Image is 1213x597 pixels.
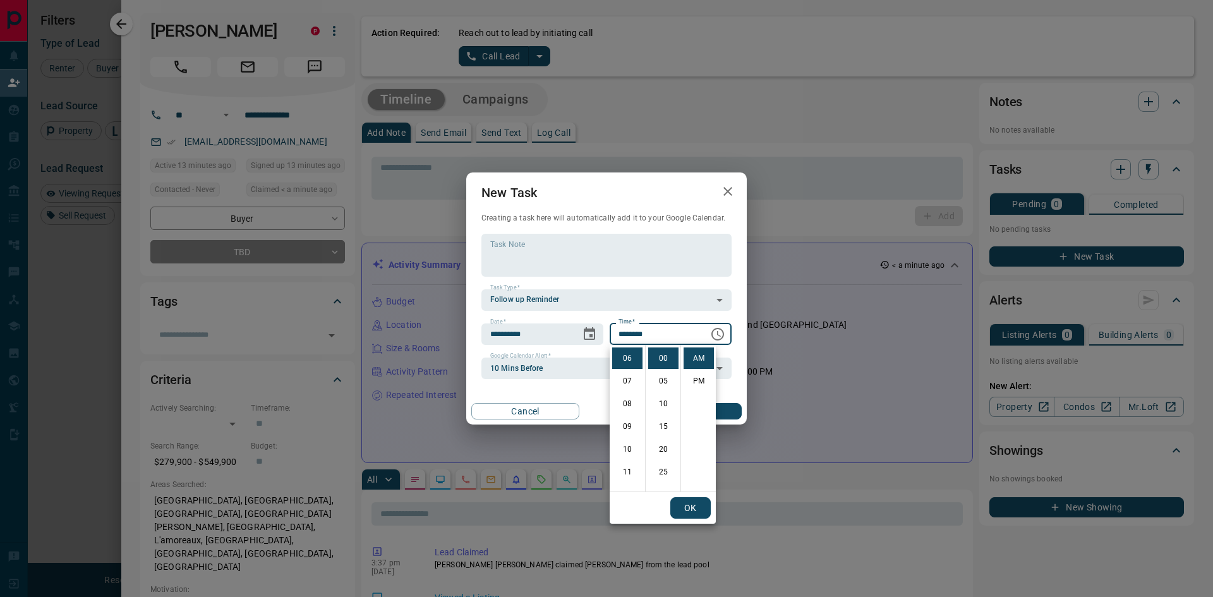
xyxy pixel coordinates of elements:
li: 10 minutes [648,393,679,414]
li: 25 minutes [648,461,679,483]
button: Choose date, selected date is Sep 18, 2025 [577,322,602,347]
h2: New Task [466,172,552,213]
li: 9 hours [612,416,643,437]
li: 30 minutes [648,484,679,505]
li: 11 hours [612,461,643,483]
li: 10 hours [612,438,643,460]
li: AM [684,347,714,369]
label: Task Type [490,284,520,292]
button: Choose time, selected time is 6:00 AM [705,322,730,347]
label: Date [490,318,506,326]
li: 5 minutes [648,370,679,392]
p: Creating a task here will automatically add it to your Google Calendar. [481,213,732,224]
ul: Select minutes [645,345,680,491]
li: 20 minutes [648,438,679,460]
button: Cancel [471,403,579,419]
div: 10 Mins Before [481,358,732,379]
li: 7 hours [612,370,643,392]
li: 6 hours [612,347,643,369]
li: 8 hours [612,393,643,414]
li: PM [684,370,714,392]
ul: Select meridiem [680,345,716,491]
label: Time [619,318,635,326]
div: Follow up Reminder [481,289,732,311]
label: Google Calendar Alert [490,352,551,360]
li: 15 minutes [648,416,679,437]
ul: Select hours [610,345,645,491]
li: 0 minutes [648,347,679,369]
button: OK [670,497,711,519]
